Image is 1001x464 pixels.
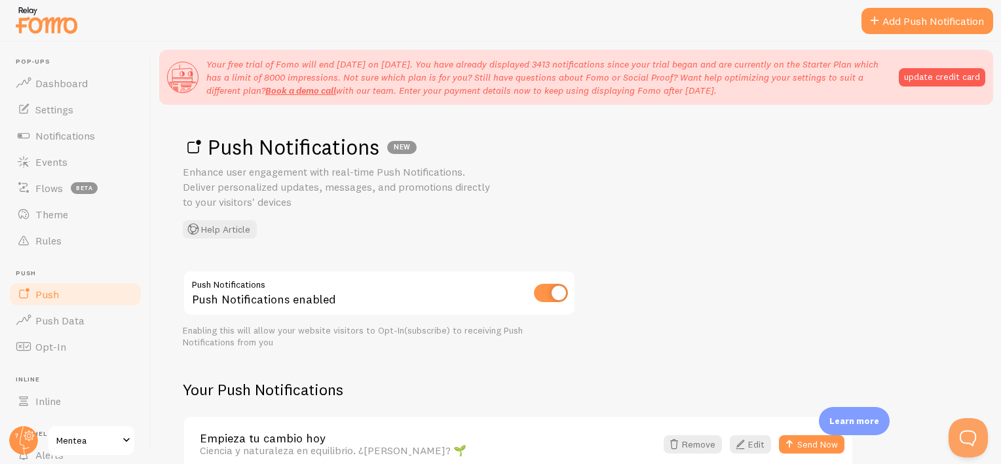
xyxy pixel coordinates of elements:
button: Send Now [779,435,844,454]
button: Remove [664,435,722,454]
div: Enabling this will allow your website visitors to Opt-In(subscribe) to receiving Push Notificatio... [183,325,576,348]
h1: Push Notifications [183,134,970,161]
iframe: Help Scout Beacon - Open [949,418,988,457]
a: Mentea [47,425,136,456]
span: Opt-In [35,340,66,353]
a: Flows beta [8,175,143,201]
span: Notifications [35,129,95,142]
a: Theme [8,201,143,227]
div: Learn more [819,407,890,435]
p: Your free trial of Fomo will end [DATE] on [DATE]. You have already displayed 3413 notifications ... [206,58,891,97]
a: Empieza tu cambio hoy [200,433,656,444]
a: Book a demo call [265,85,336,96]
a: Rules [8,227,143,254]
span: Push [16,269,143,278]
a: Edit [730,435,771,454]
span: beta [71,182,98,194]
span: Flows [35,182,63,195]
span: Push Data [35,314,85,327]
a: Events [8,149,143,175]
span: Theme [35,208,68,221]
a: Push Data [8,307,143,334]
a: Dashboard [8,70,143,96]
p: Enhance user engagement with real-time Push Notifications. Deliver personalized updates, messages... [183,164,497,210]
div: NEW [387,141,417,154]
span: Dashboard [35,77,88,90]
span: Settings [35,103,73,116]
button: Help Article [183,220,257,239]
span: Alerts [35,448,64,461]
a: Push [8,281,143,307]
span: Rules [35,234,62,247]
a: Opt-In [8,334,143,360]
button: update credit card [899,68,985,87]
span: Inline [35,395,61,408]
div: Ciencia y naturaleza en equilibrio. ¿[PERSON_NAME]? 🌱 [200,444,656,456]
img: fomo-relay-logo-orange.svg [14,3,79,37]
a: Settings [8,96,143,123]
span: Inline [16,376,143,384]
span: Mentea [56,433,119,448]
h2: Your Push Notifications [183,379,854,400]
div: Push Notifications enabled [183,270,576,318]
a: Notifications [8,123,143,149]
p: Learn more [829,415,879,427]
span: Pop-ups [16,58,143,66]
span: Events [35,155,67,168]
a: Inline [8,388,143,414]
span: Push [35,288,59,301]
